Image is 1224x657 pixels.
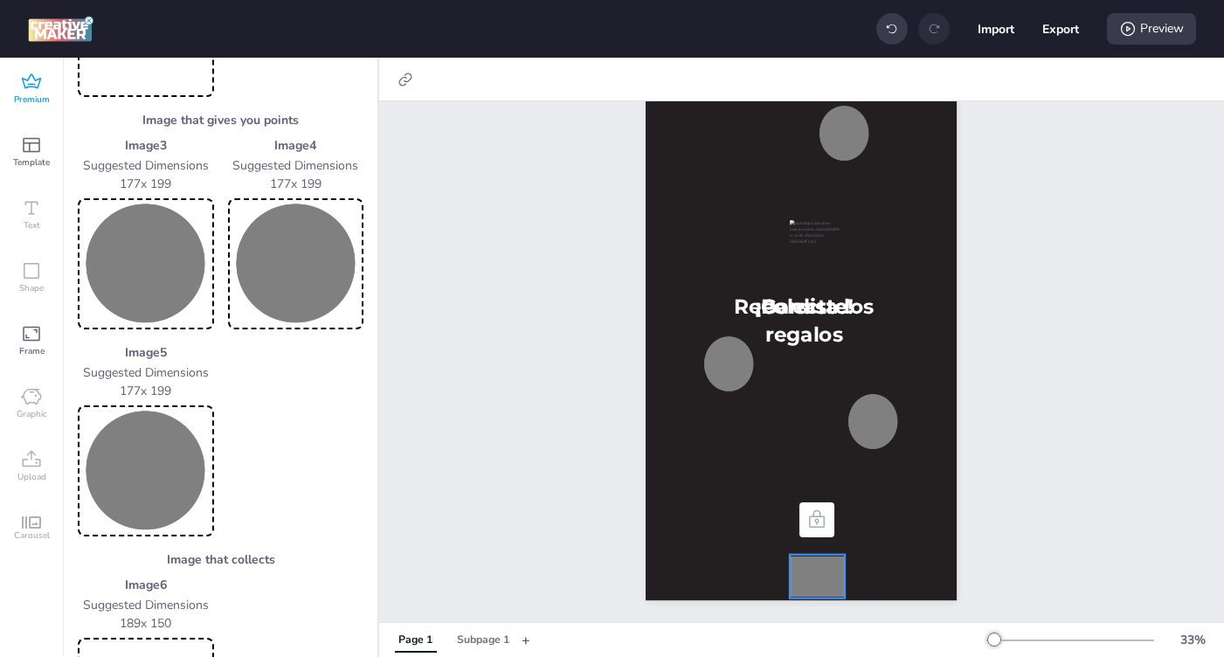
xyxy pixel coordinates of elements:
p: 177 x 199 [228,175,364,193]
span: Recolecta los regalos [735,294,875,347]
button: Export [1042,10,1079,47]
div: Tabs [386,625,522,655]
p: Image 5 [78,343,214,362]
p: Suggested Dimensions [78,596,214,614]
span: Premium [14,93,50,107]
span: Carousel [14,529,50,543]
img: logo Creative Maker [28,16,93,42]
span: Frame [19,344,45,358]
span: Text [24,218,40,232]
button: Import [978,10,1014,47]
span: Template [13,156,50,169]
div: Subpage 1 [457,633,509,648]
img: Preview [81,202,211,326]
div: Preview [1107,13,1196,45]
p: Suggested Dimensions [78,156,214,175]
p: Suggested Dimensions [228,156,364,175]
p: Image 4 [228,136,364,155]
p: Suggested Dimensions [78,363,214,382]
h3: Image that gives you points [78,111,363,129]
span: Shape [19,281,44,295]
span: Upload [17,470,46,484]
button: + [522,625,530,655]
span: Graphic [17,407,47,421]
h3: Image that collects [78,550,363,569]
p: 177 x 199 [78,175,214,193]
p: 177 x 199 [78,382,214,400]
p: Image 3 [78,136,214,155]
p: 189 x 150 [78,614,214,633]
div: Page 1 [398,633,432,648]
div: 33 % [1172,631,1214,649]
img: Preview [81,409,211,533]
img: Preview [232,202,361,326]
p: Image 6 [78,576,214,594]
